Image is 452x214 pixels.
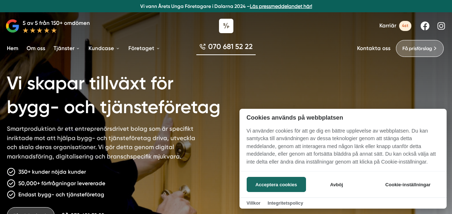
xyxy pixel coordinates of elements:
a: Integritetspolicy [268,200,303,206]
p: Vi använder cookies för att ge dig en bättre upplevelse av webbplatsen. Du kan samtycka till anvä... [239,127,447,171]
button: Acceptera cookies [247,177,306,192]
h2: Cookies används på webbplatsen [239,114,447,121]
a: Villkor [247,200,261,206]
button: Avböj [308,177,365,192]
button: Cookie-inställningar [376,177,439,192]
